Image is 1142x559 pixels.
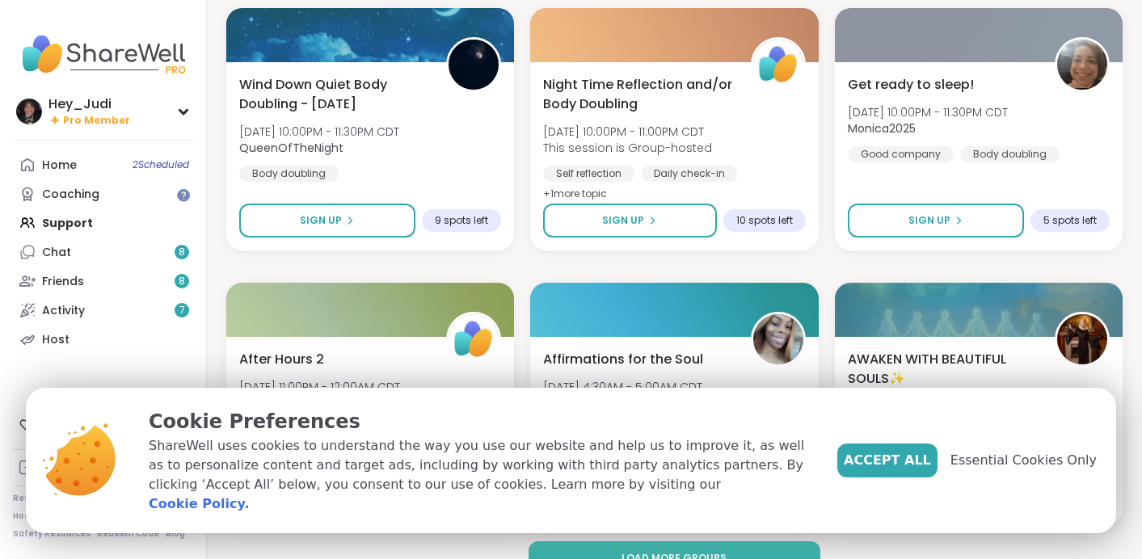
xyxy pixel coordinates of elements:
img: lyssa [1057,314,1107,364]
span: Pro Member [63,114,130,128]
span: After Hours 2 [239,350,324,369]
a: Friends8 [13,267,193,296]
span: Accept All [844,451,931,470]
span: This session is Group-hosted [543,140,712,156]
div: Host [42,332,70,348]
div: Chat [42,245,71,261]
span: 5 spots left [1043,214,1097,227]
span: Essential Cookies Only [950,451,1097,470]
div: Daily check-in [641,166,738,182]
img: ShareWell [753,40,803,90]
span: 9 spots left [435,214,488,227]
span: 2 Scheduled [133,158,189,171]
button: Sign Up [543,204,716,237]
span: 8 [179,246,185,259]
a: Activity7 [13,296,193,325]
div: Home [42,158,77,174]
p: Cookie Preferences [149,407,811,436]
div: Coaching [42,187,99,203]
p: ShareWell uses cookies to understand the way you use our website and help us to improve it, as we... [149,436,811,514]
button: Sign Up [239,204,415,237]
a: Redeem Code [97,528,159,540]
span: [DATE] 11:00PM - 12:00AM CDT [239,379,408,395]
img: Monica2025 [1057,40,1107,90]
img: Hey_Judi [16,99,42,124]
span: Get ready to sleep! [848,75,974,95]
div: Body doubling [960,146,1060,162]
a: Home2Scheduled [13,150,193,179]
div: Hey_Judi [48,95,130,113]
span: Night Time Reflection and/or Body Doubling [543,75,732,114]
span: [DATE] 4:30AM - 5:00AM CDT [543,379,702,395]
span: [DATE] 10:00PM - 11:30PM CDT [239,124,399,140]
a: Host [13,325,193,354]
img: QueenOfTheNight [449,40,499,90]
span: Affirmations for the Soul [543,350,703,369]
a: Safety Resources [13,528,91,540]
b: Monica2025 [848,120,916,137]
img: ShareWell [449,314,499,364]
a: Cookie Policy. [149,494,249,514]
div: Body doubling [239,166,339,182]
button: Accept All [837,443,938,477]
span: 10 spots left [736,214,793,227]
button: Sign Up [848,204,1024,237]
a: Blog [166,528,185,540]
span: Sign Up [602,213,644,228]
iframe: Spotlight [177,189,190,202]
span: 8 [179,275,185,288]
a: Chat8 [13,237,193,267]
div: Self reflection [543,166,634,182]
span: AWAKEN WITH BEAUTIFUL SOULS✨ [848,350,1037,389]
span: [DATE] 10:00PM - 11:30PM CDT [848,104,1008,120]
b: QueenOfTheNight [239,140,343,156]
span: 7 [179,304,185,317]
img: seasonzofapril [753,314,803,364]
span: Sign Up [300,213,342,228]
img: ShareWell Nav Logo [13,26,193,82]
span: [DATE] 10:00PM - 11:00PM CDT [543,124,712,140]
span: Sign Up [908,213,950,228]
span: Wind Down Quiet Body Doubling - [DATE] [239,75,428,114]
div: Friends [42,274,84,290]
a: Coaching [13,179,193,208]
div: Activity [42,303,85,319]
div: Good company [848,146,954,162]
